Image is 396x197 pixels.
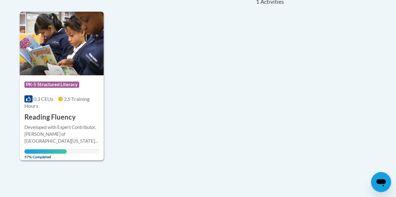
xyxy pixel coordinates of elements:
span: 0.3 CEUs [33,96,53,102]
h3: Reading Fluency [24,112,76,122]
span: PK-5 Structured Literacy [24,81,79,88]
a: Course LogoPK-5 Structured Literacy0.3 CEUs2.5 Training Hours Reading FluencyDeveloped with Exper... [20,12,104,160]
img: Course Logo [20,12,104,75]
iframe: Button to launch messaging window [371,172,391,192]
div: Your progress [24,149,67,154]
div: Developed with Expert Contributor, [PERSON_NAME] of [GEOGRAPHIC_DATA][US_STATE], [GEOGRAPHIC_DATA... [24,124,99,145]
span: 57% Completed [24,149,67,159]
